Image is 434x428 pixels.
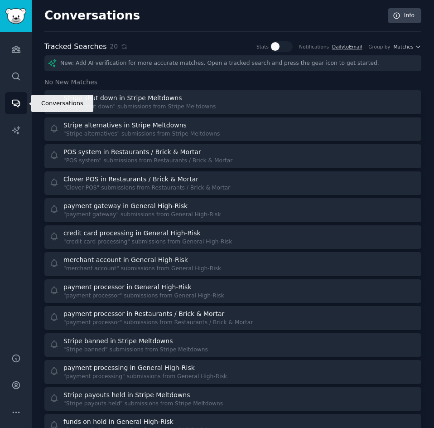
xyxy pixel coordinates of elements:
a: Stripe payouts held in Stripe Meltdowns"Stripe payouts held" submissions from Stripe Meltdowns [44,387,421,411]
span: No New Matches [44,78,97,87]
div: Clover POS in Restaurants / Brick & Mortar [63,175,198,184]
div: Stripe alternatives in Stripe Meltdowns [63,121,187,130]
div: "payment processing" submissions from General High-Risk [63,373,227,381]
div: "Stripe shut down" submissions from Stripe Meltdowns [63,103,216,111]
a: Stripe alternatives in Stripe Meltdowns"Stripe alternatives" submissions from Stripe Meltdowns [44,117,421,141]
div: Stripe shut down in Stripe Meltdowns [63,93,182,103]
a: payment gateway in General High-Risk"payment gateway" submissions from General High-Risk [44,198,421,222]
div: "Clover POS" submissions from Restaurants / Brick & Mortar [63,184,230,192]
div: "POS system" submissions from Restaurants / Brick & Mortar [63,157,232,165]
a: Clover POS in Restaurants / Brick & Mortar"Clover POS" submissions from Restaurants / Brick & Mortar [44,171,421,195]
a: Stripe shut down in Stripe Meltdowns"Stripe shut down" submissions from Stripe Meltdowns [44,90,421,114]
div: "Stripe banned" submissions from Stripe Meltdowns [63,346,208,354]
div: credit card processing in General High-Risk [63,229,201,238]
div: payment processor in General High-Risk [63,282,191,292]
h2: Tracked Searches [44,41,106,53]
img: GummySearch logo [5,8,26,24]
div: "merchant account" submissions from General High-Risk [63,265,221,273]
a: Stripe banned in Stripe Meltdowns"Stripe banned" submissions from Stripe Meltdowns [44,333,421,357]
div: "Stripe payouts held" submissions from Stripe Meltdowns [63,400,223,408]
div: "payment gateway" submissions from General High-Risk [63,211,221,219]
div: Stripe banned in Stripe Meltdowns [63,336,173,346]
div: funds on hold in General High-Risk [63,417,174,427]
a: payment processor in Restaurants / Brick & Mortar"payment processor" submissions from Restaurants... [44,306,421,330]
div: merchant account in General High-Risk [63,255,188,265]
div: payment gateway in General High-Risk [63,201,188,211]
div: payment processing in General High-Risk [63,363,195,373]
div: "payment processor" submissions from Restaurants / Brick & Mortar [63,319,253,327]
a: credit card processing in General High-Risk"credit card processing" submissions from General High... [44,225,421,249]
h2: Conversations [44,9,140,23]
div: Stripe payouts held in Stripe Meltdowns [63,390,190,400]
a: Info [388,8,421,24]
a: DailytoEmail [332,44,362,49]
a: POS system in Restaurants / Brick & Mortar"POS system" submissions from Restaurants / Brick & Mortar [44,144,421,168]
a: payment processor in General High-Risk"payment processor" submissions from General High-Risk [44,279,421,303]
span: Matches [394,44,414,50]
div: POS system in Restaurants / Brick & Mortar [63,147,201,157]
div: Group by [368,44,390,50]
div: Stats [256,44,269,50]
div: New: Add AI verification for more accurate matches. Open a tracked search and press the gear icon... [44,55,421,71]
button: Matches [394,44,421,50]
div: Notifications [299,44,329,50]
div: "payment processor" submissions from General High-Risk [63,292,224,300]
a: merchant account in General High-Risk"merchant account" submissions from General High-Risk [44,252,421,276]
div: "credit card processing" submissions from General High-Risk [63,238,232,246]
div: "Stripe alternatives" submissions from Stripe Meltdowns [63,130,220,138]
span: 20 [110,42,118,51]
div: payment processor in Restaurants / Brick & Mortar [63,309,224,319]
a: payment processing in General High-Risk"payment processing" submissions from General High-Risk [44,360,421,384]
